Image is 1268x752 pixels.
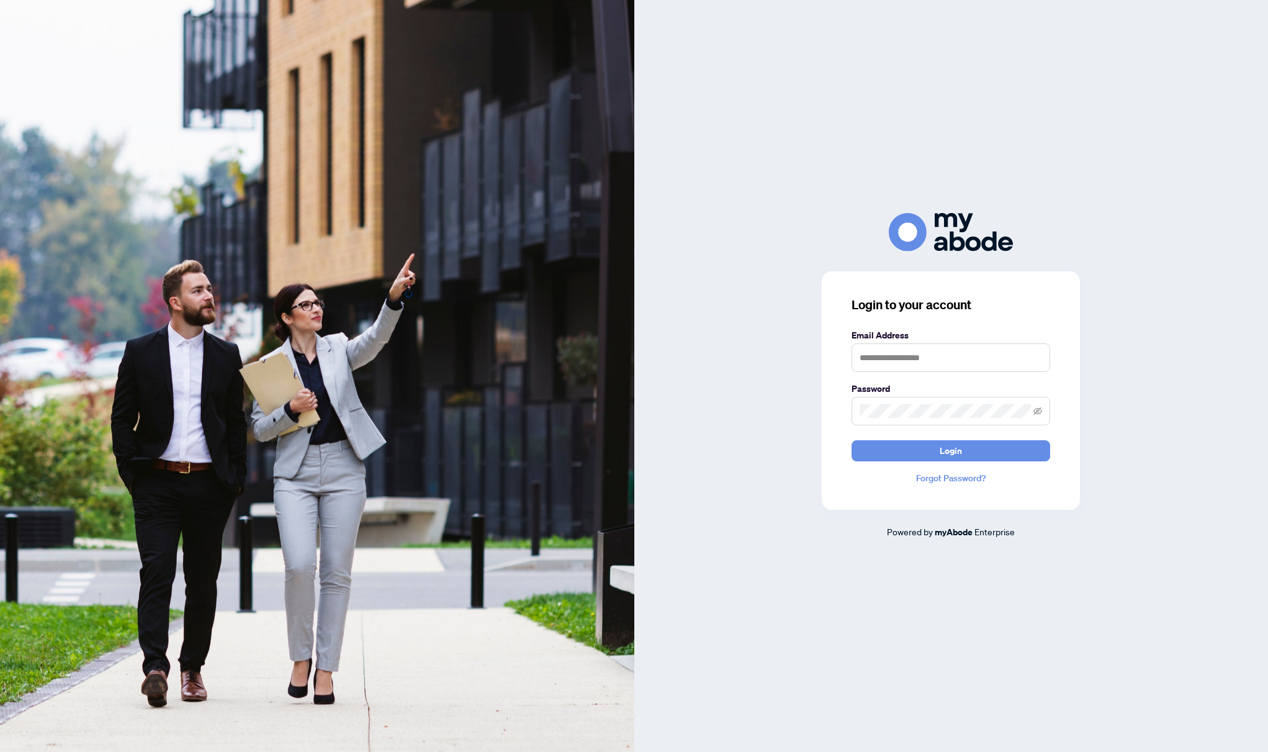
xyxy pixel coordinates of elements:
span: eye-invisible [1033,407,1042,415]
button: Login [852,440,1050,461]
span: Login [940,441,962,461]
a: myAbode [935,525,973,539]
span: Enterprise [974,526,1015,537]
h3: Login to your account [852,296,1050,314]
label: Email Address [852,328,1050,342]
img: ma-logo [889,213,1013,251]
a: Forgot Password? [852,471,1050,485]
label: Password [852,382,1050,396]
span: Powered by [887,526,933,537]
